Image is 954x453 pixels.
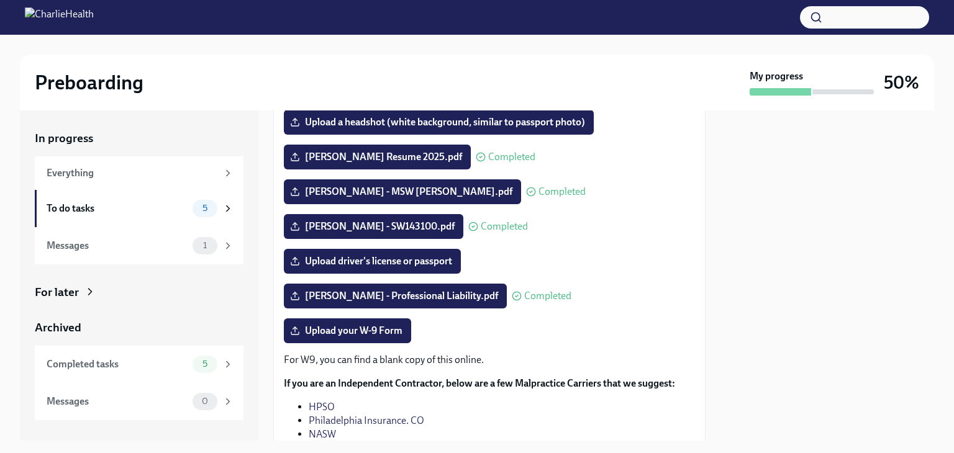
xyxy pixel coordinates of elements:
div: Messages [47,395,188,408]
a: NASW [309,428,336,440]
span: [PERSON_NAME] Resume 2025.pdf [293,151,462,163]
span: Upload a headshot (white background, similar to passport photo) [293,116,585,128]
span: Completed [538,187,586,197]
span: 5 [195,204,215,213]
span: Completed [488,152,535,162]
span: Completed [481,222,528,231]
span: 5 [195,359,215,369]
a: In progress [35,130,243,146]
div: To do tasks [47,202,188,215]
label: Upload driver's license or passport [284,249,461,274]
div: Messages [47,239,188,253]
a: Everything [35,156,243,190]
img: CharlieHealth [25,7,94,27]
a: Philadelphia Insurance. CO [309,415,424,426]
a: Archived [35,320,243,336]
span: 1 [196,241,214,250]
label: [PERSON_NAME] - SW143100.pdf [284,214,463,239]
a: To do tasks5 [35,190,243,227]
h2: Preboarding [35,70,143,95]
span: Upload your W-9 Form [293,325,402,337]
a: Messages0 [35,383,243,420]
a: Completed tasks5 [35,346,243,383]
h3: 50% [884,71,919,94]
label: [PERSON_NAME] - Professional Liability.pdf [284,284,507,308]
span: [PERSON_NAME] - Professional Liability.pdf [293,290,498,302]
div: For later [35,284,79,300]
span: Upload driver's license or passport [293,255,452,267]
a: For later [35,284,243,300]
div: Completed tasks [47,357,188,371]
strong: My progress [750,70,803,83]
span: Completed [524,291,571,301]
label: [PERSON_NAME] - MSW [PERSON_NAME].pdf [284,179,521,204]
p: For W9, you can find a blank copy of this online. [284,353,695,367]
strong: If you are an Independent Contractor, below are a few Malpractice Carriers that we suggest: [284,377,675,389]
a: HPSO [309,401,335,413]
span: [PERSON_NAME] - MSW [PERSON_NAME].pdf [293,186,512,198]
span: [PERSON_NAME] - SW143100.pdf [293,220,455,233]
a: Messages1 [35,227,243,264]
div: Everything [47,166,217,180]
label: [PERSON_NAME] Resume 2025.pdf [284,145,471,169]
span: 0 [194,397,216,406]
label: Upload a headshot (white background, similar to passport photo) [284,110,594,135]
label: Upload your W-9 Form [284,318,411,343]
